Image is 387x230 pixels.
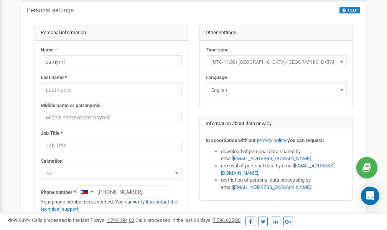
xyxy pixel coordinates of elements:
[41,158,63,165] label: Salutation
[221,163,334,176] a: [EMAIL_ADDRESS][DOMAIN_NAME]
[8,217,31,223] span: 99,989%
[221,148,347,162] li: download of personal data shared by email ,
[41,102,100,109] label: Middle name or patronymic
[41,199,177,212] a: contact the technical support
[206,55,347,68] span: (UTC-11:00) Pacific/Midway
[107,217,134,223] u: 1 744 194,00
[206,46,229,54] label: Time zone
[135,217,240,223] span: Calls processed in the last 30 days :
[257,137,286,143] a: privacy policy
[200,116,352,132] div: Information about data privacy
[233,184,311,190] a: [EMAIL_ADDRESS][DOMAIN_NAME]
[27,7,74,14] h5: Personal settings
[41,167,182,180] span: Mr.
[133,199,148,205] a: verify it
[41,130,63,137] label: Job Title *
[35,25,188,41] div: Personal information
[206,74,227,81] label: Language
[32,217,134,223] span: Calls processed in the last 7 days :
[41,83,182,96] input: Last name
[41,46,57,54] label: Name *
[339,7,360,13] button: HELP
[41,55,182,68] input: Name
[287,137,324,143] strong: you can request:
[221,177,347,191] li: restriction of personal data processing by email .
[221,162,347,177] li: removal of personal data by email ,
[208,85,344,96] span: English
[213,217,240,223] u: 7 596 625,00
[77,185,168,199] input: +1-800-555-55-55
[208,57,344,68] span: (UTC-11:00) Pacific/Midway
[206,137,256,143] strong: In accordance with our
[361,187,379,205] div: Open Intercom Messenger
[41,189,76,196] label: Phone number *
[77,186,95,198] div: Telephone country code
[43,168,179,179] span: Mr.
[41,111,182,124] input: Middle name or patronymic
[206,83,347,96] span: English
[41,74,67,81] label: Last name *
[200,25,352,41] div: Other settings
[41,139,182,152] input: Job Title
[233,156,311,161] a: [EMAIL_ADDRESS][DOMAIN_NAME]
[41,199,182,213] p: Your phone number is not verified. You can or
